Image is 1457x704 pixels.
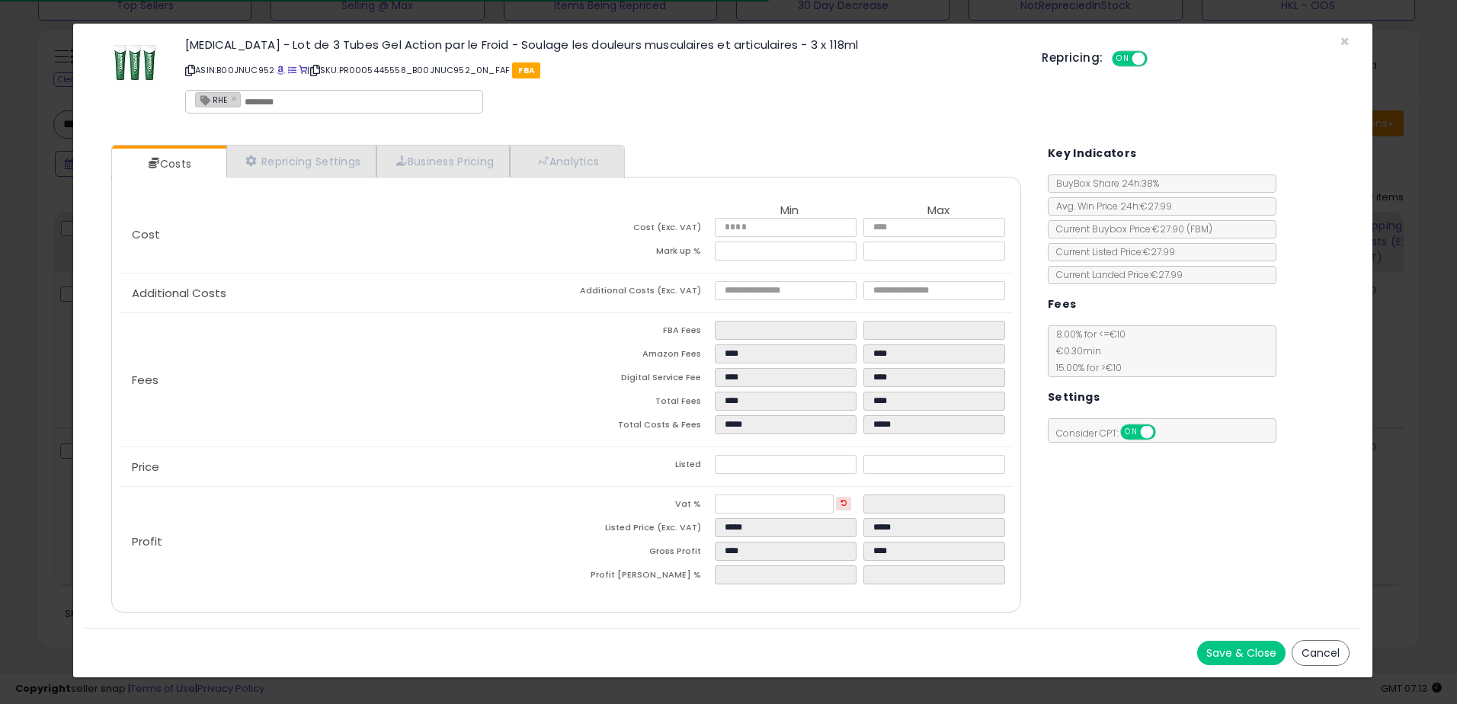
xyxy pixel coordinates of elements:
span: ( FBM ) [1186,222,1212,235]
span: ON [1122,426,1141,439]
td: Listed [566,455,715,478]
td: Mark up % [566,242,715,265]
td: Vat % [566,494,715,518]
span: OFF [1145,53,1170,66]
span: RHE [196,93,227,106]
p: ASIN: B00JNUC952 | SKU: PR0005445558_B00JNUC952_0N_FAF [185,58,1019,82]
span: Consider CPT: [1049,427,1176,440]
td: Total Costs & Fees [566,415,715,439]
span: €27.90 [1152,222,1212,235]
span: BuyBox Share 24h: 38% [1049,177,1159,190]
p: Additional Costs [120,287,566,299]
td: Total Fees [566,392,715,415]
a: All offer listings [288,64,296,76]
span: OFF [1153,426,1177,439]
a: Costs [112,149,225,179]
td: Listed Price (Exc. VAT) [566,518,715,542]
img: 41Umr6UvYaL._SL60_.jpg [112,39,158,85]
td: Gross Profit [566,542,715,565]
td: Digital Service Fee [566,368,715,392]
h5: Key Indicators [1048,144,1137,163]
h5: Repricing: [1042,52,1103,64]
th: Min [715,204,863,218]
span: FBA [512,62,540,78]
span: Current Buybox Price: [1049,222,1212,235]
span: 15.00 % for > €10 [1049,361,1122,374]
span: Avg. Win Price 24h: €27.99 [1049,200,1172,213]
td: Additional Costs (Exc. VAT) [566,281,715,305]
td: Amazon Fees [566,344,715,368]
a: Analytics [510,146,623,177]
a: BuyBox page [277,64,285,76]
p: Price [120,461,566,473]
button: Save & Close [1197,641,1286,665]
h5: Settings [1048,388,1100,407]
td: Cost (Exc. VAT) [566,218,715,242]
p: Cost [120,229,566,241]
span: 8.00 % for <= €10 [1049,328,1126,374]
button: Cancel [1292,640,1350,666]
h3: [MEDICAL_DATA] - Lot de 3 Tubes Gel Action par le Froid - Soulage les douleurs musculaires et art... [185,39,1019,50]
a: Business Pricing [376,146,510,177]
th: Max [863,204,1012,218]
a: Your listing only [299,64,307,76]
span: €0.30 min [1049,344,1101,357]
p: Fees [120,374,566,386]
span: Current Landed Price: €27.99 [1049,268,1183,281]
a: Repricing Settings [226,146,377,177]
p: Profit [120,536,566,548]
td: FBA Fees [566,321,715,344]
span: ON [1114,53,1133,66]
span: × [1340,30,1350,53]
span: Current Listed Price: €27.99 [1049,245,1175,258]
h5: Fees [1048,295,1077,314]
td: Profit [PERSON_NAME] % [566,565,715,589]
a: × [231,91,240,105]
